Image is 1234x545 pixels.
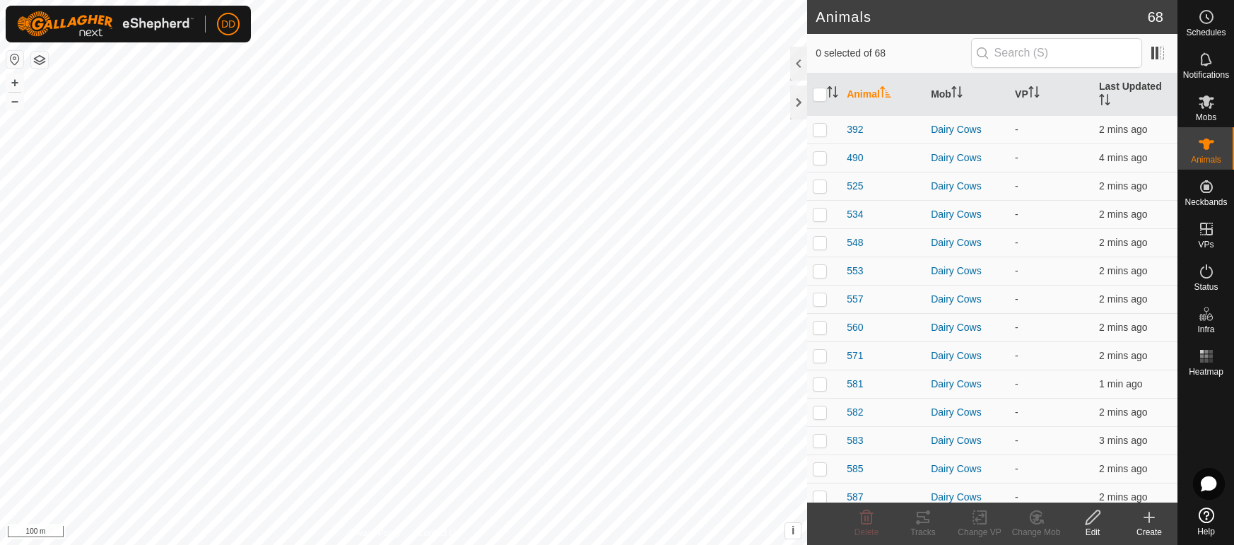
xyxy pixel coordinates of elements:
[1008,526,1064,539] div: Change Mob
[847,405,863,420] span: 582
[1015,152,1018,163] app-display-virtual-paddock-transition: -
[931,292,1004,307] div: Dairy Cows
[847,207,863,222] span: 534
[1015,237,1018,248] app-display-virtual-paddock-transition: -
[6,74,23,91] button: +
[221,17,235,32] span: DD
[931,264,1004,279] div: Dairy Cows
[1015,209,1018,220] app-display-virtual-paddock-transition: -
[931,462,1004,476] div: Dairy Cows
[1015,322,1018,333] app-display-virtual-paddock-transition: -
[1093,74,1177,116] th: Last Updated
[1148,6,1163,28] span: 68
[931,122,1004,137] div: Dairy Cows
[847,292,863,307] span: 557
[1186,28,1226,37] span: Schedules
[1197,325,1214,334] span: Infra
[847,179,863,194] span: 525
[847,235,863,250] span: 548
[1185,198,1227,206] span: Neckbands
[931,320,1004,335] div: Dairy Cows
[1178,502,1234,541] a: Help
[1099,180,1147,192] span: 14 Aug 2025, 1:13 pm
[1015,463,1018,474] app-display-virtual-paddock-transition: -
[931,377,1004,392] div: Dairy Cows
[1099,209,1147,220] span: 14 Aug 2025, 1:13 pm
[1196,113,1216,122] span: Mobs
[847,151,863,165] span: 490
[1015,378,1018,389] app-display-virtual-paddock-transition: -
[931,179,1004,194] div: Dairy Cows
[931,490,1004,505] div: Dairy Cows
[854,527,879,537] span: Delete
[1015,435,1018,446] app-display-virtual-paddock-transition: -
[1028,88,1040,100] p-sorticon: Activate to sort
[931,151,1004,165] div: Dairy Cows
[1064,526,1121,539] div: Edit
[1099,124,1147,135] span: 14 Aug 2025, 1:13 pm
[847,264,863,279] span: 553
[1099,435,1147,446] span: 14 Aug 2025, 1:12 pm
[841,74,925,116] th: Animal
[418,527,459,539] a: Contact Us
[1099,491,1147,503] span: 14 Aug 2025, 1:13 pm
[847,377,863,392] span: 581
[1099,265,1147,276] span: 14 Aug 2025, 1:13 pm
[971,38,1142,68] input: Search (S)
[880,88,891,100] p-sorticon: Activate to sort
[1099,378,1142,389] span: 14 Aug 2025, 1:13 pm
[1198,240,1214,249] span: VPs
[1015,406,1018,418] app-display-virtual-paddock-transition: -
[1009,74,1093,116] th: VP
[847,320,863,335] span: 560
[6,93,23,110] button: –
[1189,368,1223,376] span: Heatmap
[847,462,863,476] span: 585
[816,8,1148,25] h2: Animals
[1191,156,1221,164] span: Animals
[17,11,194,37] img: Gallagher Logo
[792,525,794,537] span: i
[1099,237,1147,248] span: 14 Aug 2025, 1:13 pm
[847,348,863,363] span: 571
[931,433,1004,448] div: Dairy Cows
[6,51,23,68] button: Reset Map
[1099,293,1147,305] span: 14 Aug 2025, 1:13 pm
[1015,491,1018,503] app-display-virtual-paddock-transition: -
[1099,350,1147,361] span: 14 Aug 2025, 1:13 pm
[931,405,1004,420] div: Dairy Cows
[1099,322,1147,333] span: 14 Aug 2025, 1:13 pm
[847,122,863,137] span: 392
[895,526,951,539] div: Tracks
[1099,152,1147,163] span: 14 Aug 2025, 1:11 pm
[847,490,863,505] span: 587
[1121,526,1177,539] div: Create
[931,207,1004,222] div: Dairy Cows
[951,526,1008,539] div: Change VP
[1015,180,1018,192] app-display-virtual-paddock-transition: -
[1099,463,1147,474] span: 14 Aug 2025, 1:13 pm
[1183,71,1229,79] span: Notifications
[1015,124,1018,135] app-display-virtual-paddock-transition: -
[1099,406,1147,418] span: 14 Aug 2025, 1:12 pm
[1015,350,1018,361] app-display-virtual-paddock-transition: -
[925,74,1009,116] th: Mob
[847,433,863,448] span: 583
[785,523,801,539] button: i
[348,527,401,539] a: Privacy Policy
[31,52,48,69] button: Map Layers
[931,235,1004,250] div: Dairy Cows
[827,88,838,100] p-sorticon: Activate to sort
[951,88,963,100] p-sorticon: Activate to sort
[1015,265,1018,276] app-display-virtual-paddock-transition: -
[931,348,1004,363] div: Dairy Cows
[1015,293,1018,305] app-display-virtual-paddock-transition: -
[1194,283,1218,291] span: Status
[816,46,970,61] span: 0 selected of 68
[1099,96,1110,107] p-sorticon: Activate to sort
[1197,527,1215,536] span: Help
